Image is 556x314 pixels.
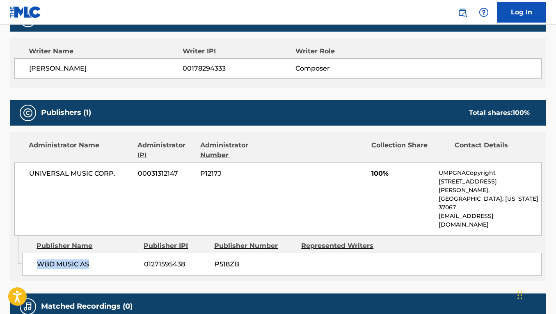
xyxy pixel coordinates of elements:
p: [GEOGRAPHIC_DATA], [US_STATE] 37067 [439,195,541,212]
h5: Matched Recordings (0) [41,302,133,311]
a: Public Search [454,4,471,21]
div: Help [476,4,492,21]
p: [EMAIL_ADDRESS][DOMAIN_NAME] [439,212,541,229]
img: help [479,7,489,17]
div: Total shares: [469,108,530,118]
div: Publisher Name [37,241,137,251]
span: WBD MUSIC AS [37,259,138,269]
div: Writer Role [295,46,398,56]
div: Writer IPI [183,46,295,56]
div: Publisher Number [214,241,295,251]
a: Log In [497,2,546,23]
span: P1217J [200,169,277,179]
img: Matched Recordings [23,302,33,312]
iframe: Chat Widget [515,275,556,314]
span: 00031312147 [138,169,194,179]
div: Publisher IPI [144,241,208,251]
div: Administrator Number [200,140,277,160]
span: 100 % [513,109,530,117]
span: 100% [371,169,433,179]
span: 01271595438 [144,259,208,269]
div: Contact Details [455,140,532,160]
div: Represented Writers [301,241,382,251]
img: MLC Logo [10,6,41,18]
span: Composer [295,64,398,73]
div: Drag [517,283,522,307]
img: Publishers [23,108,33,118]
span: P518ZB [215,259,295,269]
div: Collection Share [371,140,448,160]
h5: Publishers (1) [41,108,91,117]
p: UMPGNACopyright [439,169,541,177]
span: [PERSON_NAME] [29,64,183,73]
div: Administrator Name [29,140,131,160]
img: search [458,7,467,17]
span: 00178294333 [183,64,295,73]
p: [STREET_ADDRESS][PERSON_NAME], [439,177,541,195]
div: Administrator IPI [137,140,194,160]
span: UNIVERSAL MUSIC CORP. [29,169,132,179]
div: Writer Name [29,46,183,56]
